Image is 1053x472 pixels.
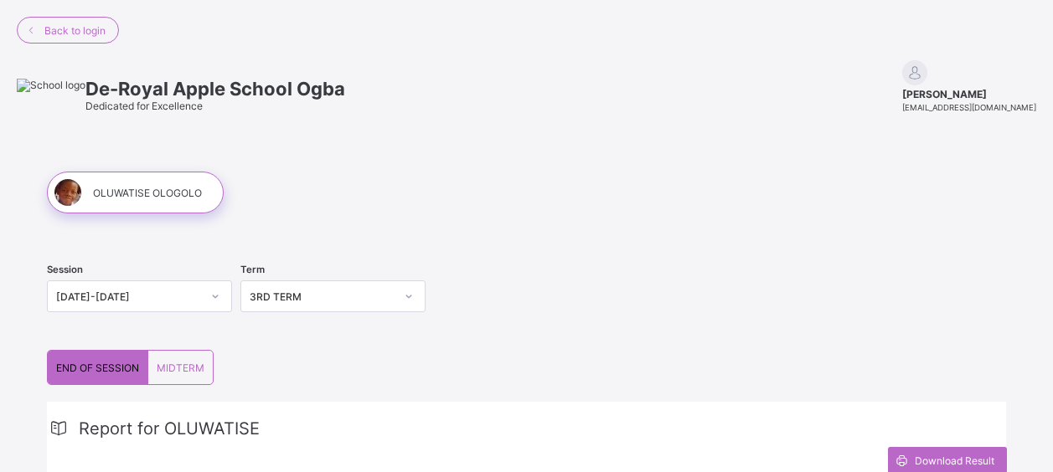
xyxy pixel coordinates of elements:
[85,100,203,112] span: Dedicated for Excellence
[56,290,201,303] div: [DATE]-[DATE]
[250,290,395,303] div: 3RD TERM
[17,79,85,112] img: School logo
[902,103,1036,112] span: [EMAIL_ADDRESS][DOMAIN_NAME]
[902,60,927,85] img: default.svg
[79,418,260,439] span: Report for OLUWATISE
[47,264,83,275] span: Session
[44,24,106,37] span: Back to login
[157,362,204,374] span: MIDTERM
[915,454,994,467] span: Download Result
[85,78,345,100] span: De-Royal Apple School Ogba
[240,264,265,275] span: Term
[902,88,1036,100] span: [PERSON_NAME]
[56,362,139,374] span: END OF SESSION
